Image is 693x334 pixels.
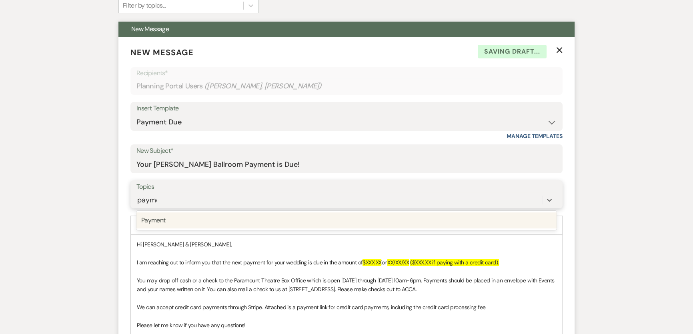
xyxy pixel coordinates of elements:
label: Topics [136,181,557,193]
div: Insert Template [136,103,557,114]
p: Recipients* [136,68,557,78]
div: Filter by topics... [123,1,166,10]
div: Planning Portal Users [136,78,557,94]
span: $XXX.XX [363,259,381,266]
span: Saving draft... [478,45,547,58]
label: New Subject* [136,145,557,157]
span: ($XXX.XX if paying with a credit card). [410,259,499,266]
div: Payment [136,212,557,228]
span: New Message [131,25,169,33]
span: ( [PERSON_NAME], [PERSON_NAME] ) [204,81,322,92]
span: New Message [130,47,194,58]
span: XX/XX/XX [387,259,409,266]
p: Hi [PERSON_NAME] & [PERSON_NAME], [137,240,556,249]
a: Manage Templates [507,132,563,140]
p: I am reaching out to inform you that the next payment for your wedding is due in the amount of on [137,258,556,267]
p: You may drop off cash or a check to the Paramount Theatre Box Office which is open [DATE] through... [137,276,556,294]
p: Please let me know if you have any questions! [137,321,556,330]
p: We can accept credit card payments through Stripe. Attached is a payment link for credit card pay... [137,303,556,312]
